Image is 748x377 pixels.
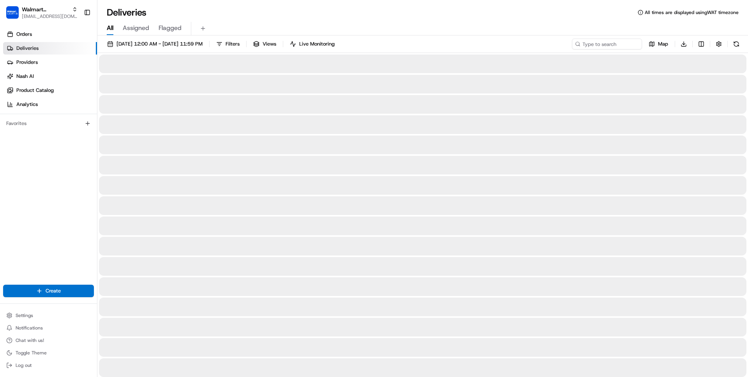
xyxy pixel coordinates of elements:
span: Live Monitoring [299,41,335,48]
span: Flagged [159,23,182,33]
span: All times are displayed using WAT timezone [645,9,739,16]
button: Map [645,39,672,49]
button: Log out [3,360,94,371]
span: Analytics [16,101,38,108]
span: Chat with us! [16,337,44,344]
button: Live Monitoring [286,39,338,49]
button: Notifications [3,322,94,333]
a: Orders [3,28,97,41]
button: Refresh [731,39,742,49]
span: All [107,23,113,33]
h1: Deliveries [107,6,146,19]
span: Providers [16,59,38,66]
a: Nash AI [3,70,97,83]
span: Toggle Theme [16,350,47,356]
span: [DATE] 12:00 AM - [DATE] 11:59 PM [116,41,203,48]
span: Views [263,41,276,48]
div: Favorites [3,117,94,130]
a: Deliveries [3,42,97,55]
span: Nash AI [16,73,34,80]
span: Orders [16,31,32,38]
button: Views [250,39,280,49]
button: Walmart LocalFindsWalmart LocalFinds[EMAIL_ADDRESS][DOMAIN_NAME] [3,3,81,22]
input: Type to search [572,39,642,49]
a: Product Catalog [3,84,97,97]
button: [EMAIL_ADDRESS][DOMAIN_NAME] [22,13,78,19]
img: Walmart LocalFinds [6,6,19,19]
a: Providers [3,56,97,69]
button: [DATE] 12:00 AM - [DATE] 11:59 PM [104,39,206,49]
span: Deliveries [16,45,39,52]
button: Settings [3,310,94,321]
span: Notifications [16,325,43,331]
span: Assigned [123,23,149,33]
span: Filters [226,41,240,48]
span: Product Catalog [16,87,54,94]
button: Toggle Theme [3,347,94,358]
span: Map [658,41,668,48]
span: Settings [16,312,33,319]
button: Chat with us! [3,335,94,346]
span: Create [46,287,61,294]
button: Create [3,285,94,297]
a: Analytics [3,98,97,111]
span: Log out [16,362,32,368]
button: Walmart LocalFinds [22,5,69,13]
button: Filters [213,39,243,49]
